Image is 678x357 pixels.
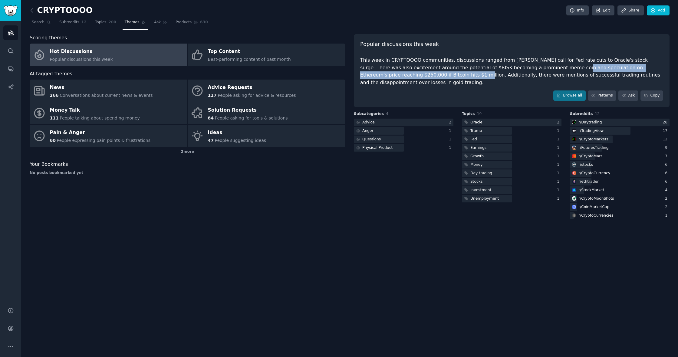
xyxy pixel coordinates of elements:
div: 2 [665,196,670,201]
a: Anger1 [354,127,453,135]
a: Advice2 [354,119,453,126]
span: People asking for advice & resources [218,93,296,98]
a: CryptoMoonShotsr/CryptoMoonShots2 [570,195,670,202]
a: Physical Product1 [354,144,453,152]
a: Themes [123,18,148,30]
div: 1 [557,145,561,151]
a: Money1 [462,161,561,169]
button: Copy [640,90,663,101]
span: Search [32,20,44,25]
div: Questions [362,137,381,142]
div: Top Content [208,47,291,57]
img: ethtrader [572,179,576,184]
a: Edit [592,5,614,16]
a: Investment1 [462,186,561,194]
img: GummySearch logo [4,5,18,16]
div: News [50,83,153,93]
span: 47 [208,138,214,143]
div: Day trading [470,171,492,176]
a: Hot DiscussionsPopular discussions this week [30,44,187,66]
div: Advice [362,120,375,125]
span: Subreddits [59,20,79,25]
div: Anger [362,128,374,134]
div: This week in CRYPTOOOO communities, discussions ranged from [PERSON_NAME] call for Fed rate cuts ... [360,57,663,86]
a: stocksr/stocks6 [570,161,670,169]
span: 10 [477,112,482,116]
div: Growth [470,154,484,159]
h2: CRYPTOOOO [30,6,93,15]
img: CryptoCurrencies [572,213,576,218]
div: r/ CryptoMarkets [578,137,608,142]
a: CryptoCurrenciesr/CryptoCurrencies1 [570,212,670,219]
div: 6 [665,171,670,176]
a: Patterns [588,90,616,101]
a: Growth1 [462,152,561,160]
img: CryptoCurrency [572,171,576,175]
div: 1 [449,137,453,142]
div: Stocks [470,179,482,185]
div: Trump [470,128,482,134]
a: Money Talk111People talking about spending money [30,102,187,125]
img: CoinMarketCap [572,205,576,209]
a: Ideas47People suggesting ideas [188,125,345,147]
div: Unemployment [470,196,499,201]
a: Info [566,5,589,16]
div: Physical Product [362,145,393,151]
div: r/ TradingView [578,128,604,134]
span: People talking about spending money [60,116,140,120]
img: FuturesTrading [572,146,576,150]
a: News266Conversations about current news & events [30,80,187,102]
a: Ask [152,18,169,30]
span: Your Bookmarks [30,161,68,168]
a: Add [647,5,670,16]
div: 1 [449,145,453,151]
a: StockMarketr/StockMarket4 [570,186,670,194]
div: No posts bookmarked yet [30,170,345,176]
div: 6 [665,162,670,168]
span: 111 [50,116,59,120]
div: 12 [663,137,670,142]
span: People asking for tools & solutions [215,116,288,120]
div: 1 [449,128,453,134]
div: Ideas [208,128,266,138]
span: Popular discussions this week [360,41,439,48]
span: 630 [200,20,208,25]
img: TradingView [572,129,576,133]
span: Scoring themes [30,34,67,42]
a: Subreddits12 [57,18,89,30]
div: r/ stocks [578,162,593,168]
div: 2 [557,120,561,125]
span: People expressing pain points & frustrations [57,138,150,143]
div: r/ CoinMarketCap [578,205,609,210]
a: Oracle2 [462,119,561,126]
div: 6 [665,179,670,185]
span: 117 [208,93,217,98]
div: r/ CryptoCurrency [578,171,610,176]
div: 17 [663,128,670,134]
a: Ask [618,90,638,101]
a: CryptoMarsr/CryptoMars7 [570,152,670,160]
div: 2 [449,120,453,125]
a: Daytradingr/Daytrading28 [570,119,670,126]
span: 12 [595,112,600,116]
a: Advice Requests117People asking for advice & resources [188,80,345,102]
span: Products [176,20,192,25]
div: 2 [665,205,670,210]
div: Solution Requests [208,105,288,115]
div: 1 [557,154,561,159]
a: Browse all [553,90,586,101]
a: Share [617,5,643,16]
a: FuturesTradingr/FuturesTrading9 [570,144,670,152]
a: Fed1 [462,136,561,143]
a: Trump1 [462,127,561,135]
div: r/ ethtrader [578,179,599,185]
a: Unemployment1 [462,195,561,202]
span: Subreddits [570,111,593,117]
div: 4 [665,188,670,193]
div: 1 [665,213,670,218]
div: 1 [557,137,561,142]
div: r/ FuturesTrading [578,145,609,151]
a: CryptoCurrencyr/CryptoCurrency6 [570,169,670,177]
a: CoinMarketCapr/CoinMarketCap2 [570,203,670,211]
div: Hot Discussions [50,47,113,57]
